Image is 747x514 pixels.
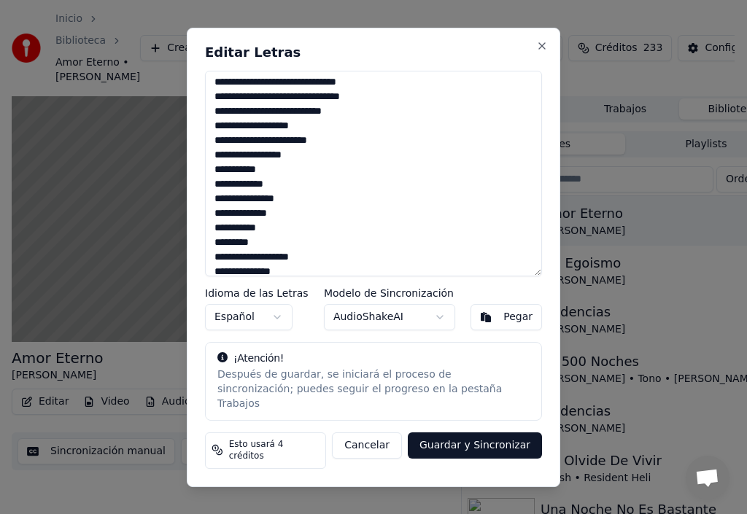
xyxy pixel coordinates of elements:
button: Pegar [471,304,542,330]
div: ¡Atención! [217,351,530,366]
label: Idioma de las Letras [205,288,309,298]
h2: Editar Letras [205,46,542,59]
label: Modelo de Sincronización [324,288,455,298]
button: Cancelar [332,432,402,458]
button: Guardar y Sincronizar [408,432,542,458]
span: Esto usará 4 créditos [229,438,320,462]
div: Después de guardar, se iniciará el proceso de sincronización; puedes seguir el progreso en la pes... [217,367,530,411]
div: Pegar [503,310,533,324]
